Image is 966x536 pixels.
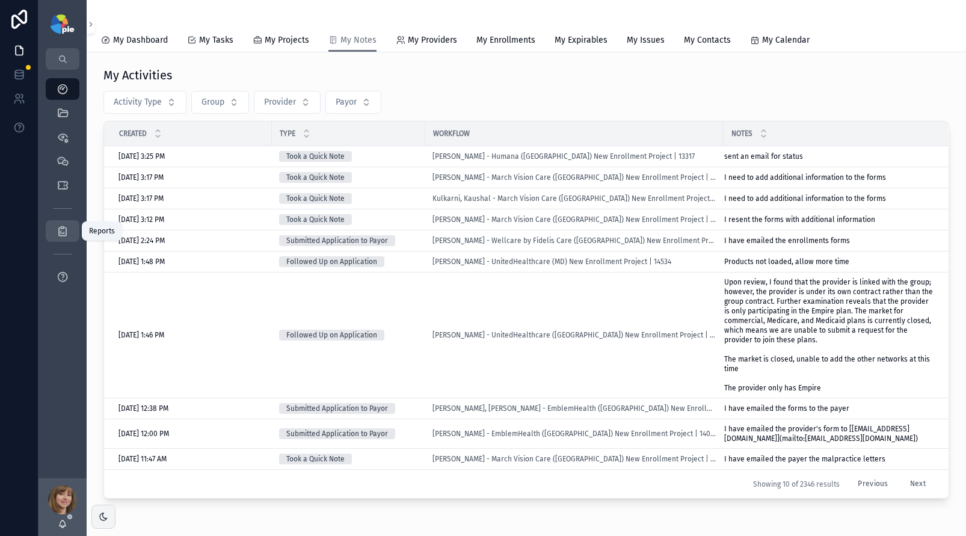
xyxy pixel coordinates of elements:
a: [DATE] 1:46 PM [118,330,265,340]
a: My Calendar [750,29,810,54]
span: [DATE] 1:46 PM [118,330,164,340]
a: [PERSON_NAME] - March Vision Care ([GEOGRAPHIC_DATA]) New Enrollment Project | 10750 [432,454,716,464]
a: I have emailed the forms to the payer [724,404,933,413]
div: Submitted Application to Payor [286,403,388,414]
span: [DATE] 3:17 PM [118,173,164,182]
a: [DATE] 12:38 PM [118,404,265,413]
span: [DATE] 2:24 PM [118,236,165,245]
a: [PERSON_NAME] - Humana ([GEOGRAPHIC_DATA]) New Enrollment Project | 13317 [432,152,716,161]
span: I have emailed the enrollments forms [724,236,850,245]
a: [PERSON_NAME] - EmblemHealth ([GEOGRAPHIC_DATA]) New Enrollment Project | 14067 [432,429,716,439]
div: Submitted Application to Payor [286,235,388,246]
span: My Providers [408,34,457,46]
span: Notes [731,129,752,138]
span: [PERSON_NAME], [PERSON_NAME] - EmblemHealth ([GEOGRAPHIC_DATA]) New Enrollment Project | 14599 [432,404,716,413]
a: Followed Up on Application [279,330,418,340]
div: Took a Quick Note [286,151,345,162]
a: [PERSON_NAME] - Humana ([GEOGRAPHIC_DATA]) New Enrollment Project | 13317 [432,152,695,161]
a: [PERSON_NAME] - UnitedHealthcare (MD) New Enrollment Project | 14534 [432,257,671,266]
span: I have emailed the provider's form to [[EMAIL_ADDRESS][DOMAIN_NAME]](mailto:[EMAIL_ADDRESS][DOMAI... [724,424,933,443]
a: [PERSON_NAME] - UnitedHealthcare ([GEOGRAPHIC_DATA]) New Enrollment Project | 14622 [432,330,716,340]
div: Submitted Application to Payor [286,428,388,439]
span: [DATE] 1:48 PM [118,257,165,266]
a: Kulkarni, Kaushal - March Vision Care ([GEOGRAPHIC_DATA]) New Enrollment Project | 11609 [432,194,716,203]
a: [PERSON_NAME] - March Vision Care ([GEOGRAPHIC_DATA]) New Enrollment Project | 12307 [432,173,716,182]
div: Took a Quick Note [286,193,345,204]
a: sent an email for status [724,152,933,161]
a: [DATE] 2:24 PM [118,236,265,245]
span: My Enrollments [476,34,535,46]
a: Followed Up on Application [279,256,418,267]
span: Provider [264,96,296,108]
span: Payor [336,96,357,108]
span: My Notes [340,34,377,46]
span: Showing 10 of 2346 results [753,479,840,489]
span: [DATE] 3:17 PM [118,194,164,203]
span: [DATE] 3:12 PM [118,215,164,224]
a: I have emailed the payer the malpractice letters [724,454,933,464]
a: Took a Quick Note [279,151,418,162]
button: Select Button [103,91,186,114]
span: sent an email for status [724,152,803,161]
a: Submitted Application to Payor [279,403,418,414]
span: My Expirables [555,34,608,46]
span: My Calendar [762,34,810,46]
span: Workflow [433,129,470,138]
span: My Tasks [199,34,233,46]
a: [DATE] 11:47 AM [118,454,265,464]
a: [PERSON_NAME] - March Vision Care ([GEOGRAPHIC_DATA]) New Enrollment Project | 10949 [432,215,716,224]
button: Previous [849,475,896,493]
span: I have emailed the forms to the payer [724,404,849,413]
div: Took a Quick Note [286,172,345,183]
a: My Providers [396,29,457,54]
a: My Tasks [187,29,233,54]
span: Products not loaded, allow more time [724,257,849,266]
a: [DATE] 3:17 PM [118,194,265,203]
button: Select Button [191,91,249,114]
a: Took a Quick Note [279,454,418,464]
a: [DATE] 12:00 PM [118,429,265,439]
a: I have emailed the enrollments forms [724,236,933,245]
a: My Dashboard [101,29,168,54]
a: [PERSON_NAME] - Wellcare by Fidelis Care ([GEOGRAPHIC_DATA]) New Enrollment Project | 13060 [432,236,716,245]
div: Followed Up on Application [286,256,377,267]
span: I need to add additional information to the forms [724,194,886,203]
span: I resent the forms with additional information [724,215,875,224]
span: [DATE] 11:47 AM [118,454,167,464]
button: Next [902,475,934,493]
span: Upon review, I found that the provider is linked with the group; however, the provider is under i... [724,277,933,393]
a: [PERSON_NAME] - UnitedHealthcare (MD) New Enrollment Project | 14534 [432,257,716,266]
span: Group [202,96,224,108]
span: [DATE] 12:00 PM [118,429,169,439]
a: [DATE] 1:48 PM [118,257,265,266]
div: Took a Quick Note [286,214,345,225]
button: Select Button [325,91,381,114]
a: I resent the forms with additional information [724,215,933,224]
h1: My Activities [103,67,172,84]
div: Took a Quick Note [286,454,345,464]
button: Select Button [254,91,321,114]
span: Type [280,129,295,138]
span: My Projects [265,34,309,46]
a: My Issues [627,29,665,54]
img: App logo [51,14,74,34]
span: [DATE] 3:25 PM [118,152,165,161]
span: I have emailed the payer the malpractice letters [724,454,885,464]
a: My Enrollments [476,29,535,54]
a: Took a Quick Note [279,214,418,225]
a: Took a Quick Note [279,193,418,204]
a: [DATE] 3:12 PM [118,215,265,224]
